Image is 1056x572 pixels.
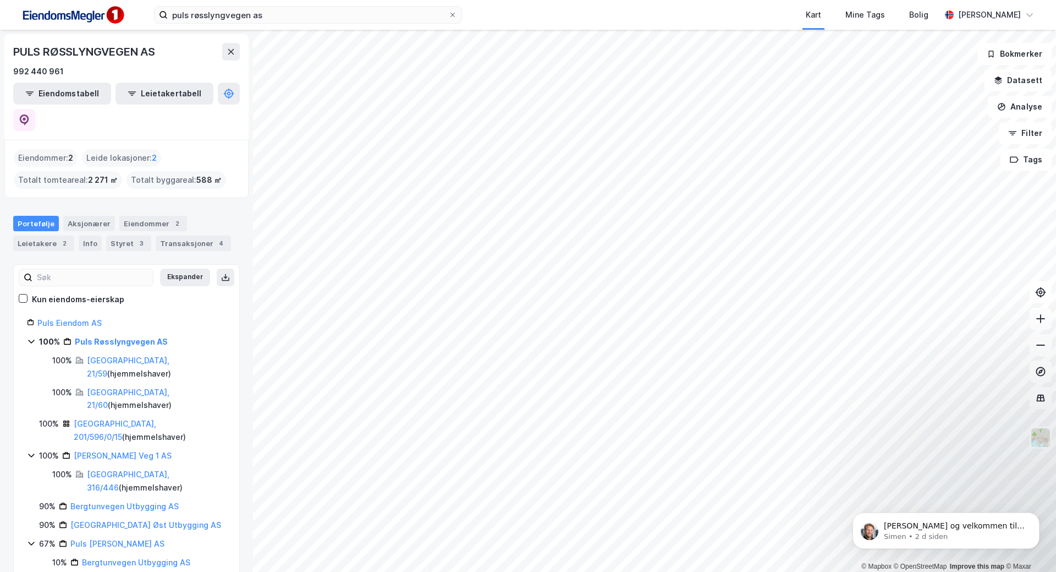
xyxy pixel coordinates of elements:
a: Mapbox [861,563,892,570]
div: Info [79,236,102,251]
input: Søk på adresse, matrikkel, gårdeiere, leietakere eller personer [168,7,448,23]
div: Totalt byggareal : [127,171,226,189]
div: 4 [216,238,227,249]
div: Kart [806,8,821,21]
a: Improve this map [950,563,1004,570]
div: Mine Tags [845,8,885,21]
a: [GEOGRAPHIC_DATA], 316/446 [87,470,169,492]
div: 992 440 961 [13,65,64,78]
div: Styret [106,236,151,251]
div: PULS RØSSLYNGVEGEN AS [13,43,157,61]
button: Ekspander [160,269,210,286]
div: Aksjonærer [63,216,115,231]
div: Leietakere [13,236,74,251]
div: Totalt tomteareal : [14,171,122,189]
button: Datasett [985,69,1052,91]
a: [GEOGRAPHIC_DATA] Øst Utbygging AS [70,520,221,530]
a: Puls [PERSON_NAME] AS [70,539,164,548]
a: [GEOGRAPHIC_DATA], 201/596/0/15 [74,419,156,442]
div: 100% [52,354,72,367]
input: Søk [32,269,153,286]
a: Puls Eiendom AS [37,318,102,328]
span: 588 ㎡ [196,173,222,187]
a: [GEOGRAPHIC_DATA], 21/59 [87,356,169,378]
div: 10% [52,556,67,569]
div: ( hjemmelshaver ) [87,468,226,494]
div: 100% [52,386,72,399]
a: Bergtunvegen Utbygging AS [82,558,190,567]
img: Z [1030,427,1051,448]
div: ( hjemmelshaver ) [87,354,226,380]
span: 2 271 ㎡ [88,173,118,187]
div: 67% [39,537,56,551]
a: OpenStreetMap [894,563,947,570]
div: Leide lokasjoner : [82,149,161,167]
button: Tags [1000,149,1052,171]
div: Kun eiendoms-eierskap [32,293,124,306]
button: Bokmerker [977,43,1052,65]
div: ( hjemmelshaver ) [74,417,226,444]
div: Eiendommer [119,216,187,231]
a: [PERSON_NAME] Veg 1 AS [74,451,172,460]
a: [GEOGRAPHIC_DATA], 21/60 [87,388,169,410]
span: 2 [152,151,157,165]
div: Portefølje [13,216,59,231]
div: 2 [172,218,183,229]
img: F4PB6Px+NJ5v8B7XTbfpPpyloAAAAASUVORK5CYII= [18,3,128,28]
div: 100% [39,449,59,462]
button: Eiendomstabell [13,83,111,105]
div: 100% [39,417,59,431]
div: 100% [39,335,60,348]
div: [PERSON_NAME] [958,8,1021,21]
div: Bolig [909,8,928,21]
span: 2 [68,151,73,165]
div: 3 [136,238,147,249]
button: Analyse [988,96,1052,118]
div: Transaksjoner [156,236,231,251]
div: Eiendommer : [14,149,78,167]
div: ( hjemmelshaver ) [87,386,226,412]
div: 90% [39,519,56,532]
a: Bergtunvegen Utbygging AS [70,502,179,511]
a: Puls Røsslyngvegen AS [75,337,168,346]
div: 90% [39,500,56,513]
iframe: Intercom notifications melding [836,489,1056,566]
div: 100% [52,468,72,481]
button: Filter [999,122,1052,144]
div: 2 [59,238,70,249]
button: Leietakertabell [116,83,213,105]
